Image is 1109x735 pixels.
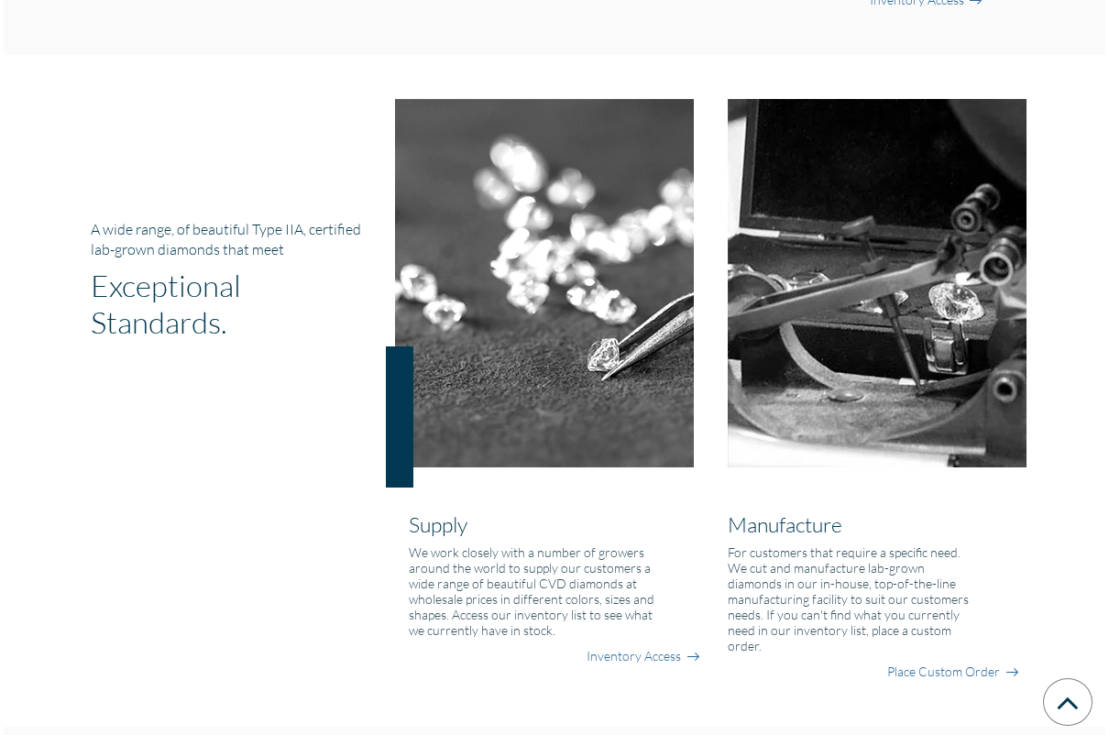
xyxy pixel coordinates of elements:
h6: We work closely with a number of growers around the world to supply our customers a wide range of... [409,544,656,638]
img: manufacture [728,99,1027,467]
iframe: Drift Widget Chat Controller [1017,643,1087,713]
h1: Exceptional Standards. [91,267,382,340]
img: right-arrow [686,650,700,664]
img: supply [395,99,694,467]
iframe: Drift Widget Chat Window [731,453,1098,654]
a: Inventory Access [587,647,681,665]
h6: For customers that require a specific need. We cut and manufacture lab-grown diamonds in our in-h... [728,544,975,653]
img: right-arrow [1005,665,1019,680]
h2: Manufacture [728,511,1019,537]
a: Place Custom Order [887,663,1000,681]
h5: A wide range, of beautiful Type IIA, certified lab-grown diamonds that meet [91,219,382,259]
h2: Supply [409,511,700,537]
